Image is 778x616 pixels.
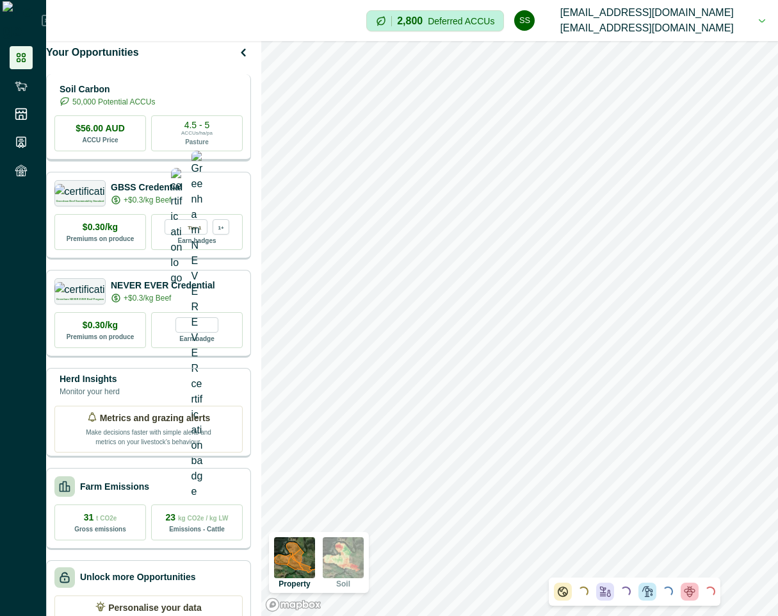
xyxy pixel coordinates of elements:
p: Premiums on produce [67,234,134,244]
img: certification logo [171,168,182,286]
p: $0.30/kg [83,221,118,234]
p: Personalise your data [108,601,202,615]
p: Premiums on produce [67,332,134,342]
p: 31 [84,511,117,524]
p: Farm Emissions [80,480,149,494]
img: Greenham NEVER EVER certification badge [191,151,203,499]
img: soil preview [323,537,364,578]
p: Property [279,580,310,588]
p: Make decisions faster with simple alerts and metrics on your livestock’s behaviour. [85,425,213,447]
p: Emissions - Cattle [169,524,225,534]
div: more credentials avaialble [213,219,229,235]
p: Pasture [185,137,209,147]
span: t CO2e [96,515,117,522]
p: Herd Insights [60,372,120,386]
p: Your Opportunities [46,45,139,60]
p: Soil Carbon [60,83,155,96]
p: Earn badge [179,333,214,344]
p: 23 [166,511,229,524]
p: Greenham NEVER EVER Beef Program [56,298,104,301]
p: +$0.3/kg Beef [124,292,171,304]
p: NEVER EVER Credential [111,279,215,292]
p: Gross emissions [74,524,126,534]
p: +$0.3/kg Beef [124,194,171,206]
p: GBSS Credential [111,181,182,194]
p: Metrics and grazing alerts [100,412,211,425]
p: $0.30/kg [83,319,118,332]
p: Soil [336,580,350,588]
img: Logo [3,1,42,40]
p: 2,800 [397,16,423,26]
p: Unlock more Opportunities [80,570,195,584]
img: certification logo [54,282,106,295]
img: certification logo [54,184,106,197]
p: 4.5 - 5 [184,121,210,129]
p: $56.00 AUD [76,122,125,135]
p: Greenham Beef Sustainability Standard [56,200,104,203]
p: 1+ [218,222,223,231]
p: 50,000 Potential ACCUs [72,96,155,108]
p: ACCU Price [82,135,118,145]
p: Earn badges [177,235,216,246]
span: kg CO2e / kg LW [178,515,228,522]
a: Mapbox logo [265,597,321,612]
p: Deferred ACCUs [428,16,494,26]
p: Tier 1 [188,222,201,231]
p: ACCUs/ha/pa [181,129,213,137]
img: property preview [274,537,315,578]
p: Monitor your herd [60,386,120,397]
